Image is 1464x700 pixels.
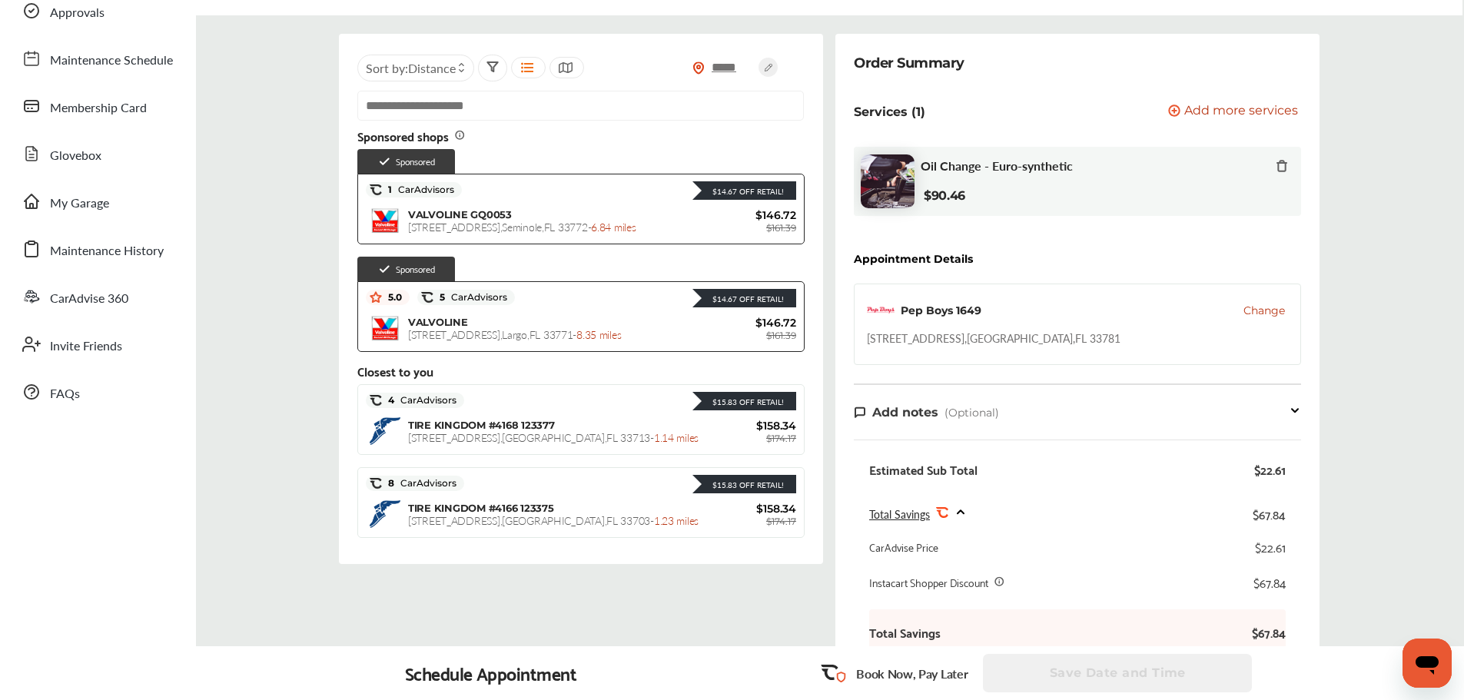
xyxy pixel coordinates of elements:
span: $146.72 [704,316,796,330]
img: logo-pepboys.png [867,297,895,324]
a: CarAdvise 360 [14,277,181,317]
span: CarAdvisors [392,184,454,195]
span: [STREET_ADDRESS] , Largo , FL 33771 - [408,327,621,342]
div: $22.61 [1255,539,1286,555]
div: $14.67 Off Retail! [705,186,784,197]
img: logo-goodyear.png [370,417,400,444]
span: [STREET_ADDRESS] , [GEOGRAPHIC_DATA] , FL 33713 - [408,430,699,445]
a: Add more services [1168,105,1301,119]
p: Services (1) [854,105,925,119]
img: oil-change-thumb.jpg [861,154,915,208]
a: Maintenance Schedule [14,38,181,78]
img: star_icon.59ea9307.svg [370,291,382,304]
button: Change [1243,303,1285,318]
span: 1.23 miles [654,513,699,528]
div: Pep Boys 1649 [901,303,981,318]
span: 8.35 miles [576,327,621,342]
span: Glovebox [50,146,101,166]
div: Order Summary [854,52,964,74]
div: CarAdvise Price [869,539,938,555]
span: VALVOLINE [408,316,468,328]
div: Appointment Details [854,253,973,265]
div: $22.61 [1254,462,1286,477]
span: 6.84 miles [591,219,636,234]
img: note-icon.db9493fa.svg [854,406,866,419]
b: Total Savings [869,625,941,640]
div: $67.84 [1253,503,1286,524]
span: Oil Change - Euro-synthetic [921,158,1073,173]
span: 4 [382,394,456,406]
span: TIRE KINGDOM #4166 123375 [408,502,554,514]
div: Sponsored [357,257,455,281]
span: 5 [433,291,507,304]
span: Total Savings [869,506,930,522]
span: 1 [382,184,454,196]
b: $90.46 [924,188,965,203]
span: My Garage [50,194,109,214]
b: $67.84 [1240,625,1286,640]
a: Glovebox [14,134,181,174]
span: Invite Friends [50,337,122,357]
span: CarAdvise 360 [50,289,128,309]
span: $174.17 [766,516,796,527]
span: Distance [408,59,456,77]
div: Instacart Shopper Discount [869,575,988,590]
img: caradvise_icon.5c74104a.svg [370,184,382,196]
span: (Optional) [944,406,999,420]
img: caradvise_icon.5c74104a.svg [370,394,382,406]
div: Estimated Sub Total [869,462,978,477]
img: location_vector_orange.38f05af8.svg [692,61,705,75]
img: check-icon.521c8815.svg [378,155,391,168]
span: Sort by : [366,59,456,77]
span: CarAdvisors [394,478,456,489]
span: 1.14 miles [654,430,699,445]
span: $161.39 [766,222,796,234]
span: TIRE KINGDOM #4168 123377 [408,419,555,431]
span: Add notes [872,405,938,420]
a: Maintenance History [14,229,181,269]
span: Sponsored shops [357,129,466,143]
div: [STREET_ADDRESS] , [GEOGRAPHIC_DATA] , FL 33781 [867,330,1120,346]
div: $15.83 Off Retail! [705,479,784,490]
iframe: Button to launch messaging window [1403,639,1452,688]
span: Add more services [1184,105,1298,119]
span: 8 [382,477,456,489]
span: $158.34 [704,419,796,433]
span: $161.39 [766,330,796,341]
div: $15.83 Off Retail! [705,396,784,407]
span: $174.17 [766,433,796,444]
img: logo-valvoline.png [370,205,400,236]
span: VALVOLINE GQ0053 [408,208,512,221]
div: Schedule Appointment [405,662,577,684]
button: Add more services [1168,105,1298,119]
img: caradvise_icon.5c74104a.svg [370,477,382,489]
img: caradvise_icon.5c74104a.svg [421,291,433,304]
div: Closest to you [357,364,805,378]
div: Sponsored [357,149,455,174]
div: $67.84 [1253,575,1286,590]
a: Invite Friends [14,324,181,364]
span: CarAdvisors [394,395,456,406]
div: $14.67 Off Retail! [705,294,784,304]
p: Book Now, Pay Later [856,665,968,682]
img: logo-goodyear.png [370,500,400,527]
span: CarAdvisors [445,292,507,303]
a: My Garage [14,181,181,221]
span: [STREET_ADDRESS] , [GEOGRAPHIC_DATA] , FL 33703 - [408,513,699,528]
span: FAQs [50,384,80,404]
img: logo-valvoline.png [370,313,400,343]
span: Maintenance Schedule [50,51,173,71]
a: FAQs [14,372,181,412]
a: Membership Card [14,86,181,126]
span: $158.34 [704,502,796,516]
span: Membership Card [50,98,147,118]
span: 5.0 [382,291,402,304]
img: check-icon.521c8815.svg [378,263,391,276]
span: $146.72 [704,208,796,222]
span: [STREET_ADDRESS] , Seminole , FL 33772 - [408,219,636,234]
span: Maintenance History [50,241,164,261]
span: Approvals [50,3,105,23]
